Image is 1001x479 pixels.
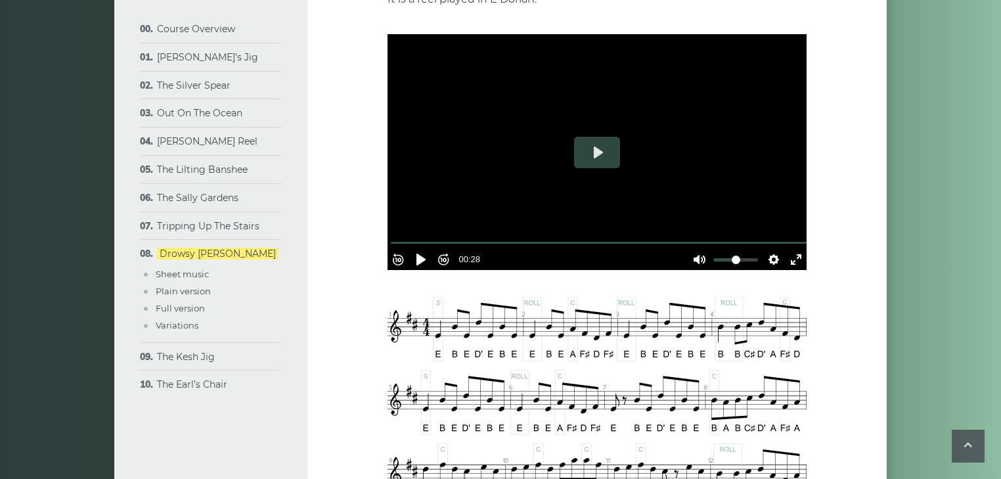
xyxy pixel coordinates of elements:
a: The Kesh Jig [157,351,215,363]
a: Out On The Ocean [157,107,242,119]
a: [PERSON_NAME]’s Jig [157,51,258,63]
a: Plain version [156,286,211,296]
a: Sheet music [156,269,209,279]
a: Variations [156,320,198,331]
a: Full version [156,303,205,313]
a: [PERSON_NAME] Reel [157,135,257,147]
a: Course Overview [157,23,235,35]
a: The Lilting Banshee [157,164,248,175]
a: The Sally Gardens [157,192,238,204]
a: Tripping Up The Stairs [157,220,259,232]
a: The Silver Spear [157,80,231,91]
a: Drowsy [PERSON_NAME] [157,248,278,260]
a: The Earl’s Chair [157,378,227,390]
